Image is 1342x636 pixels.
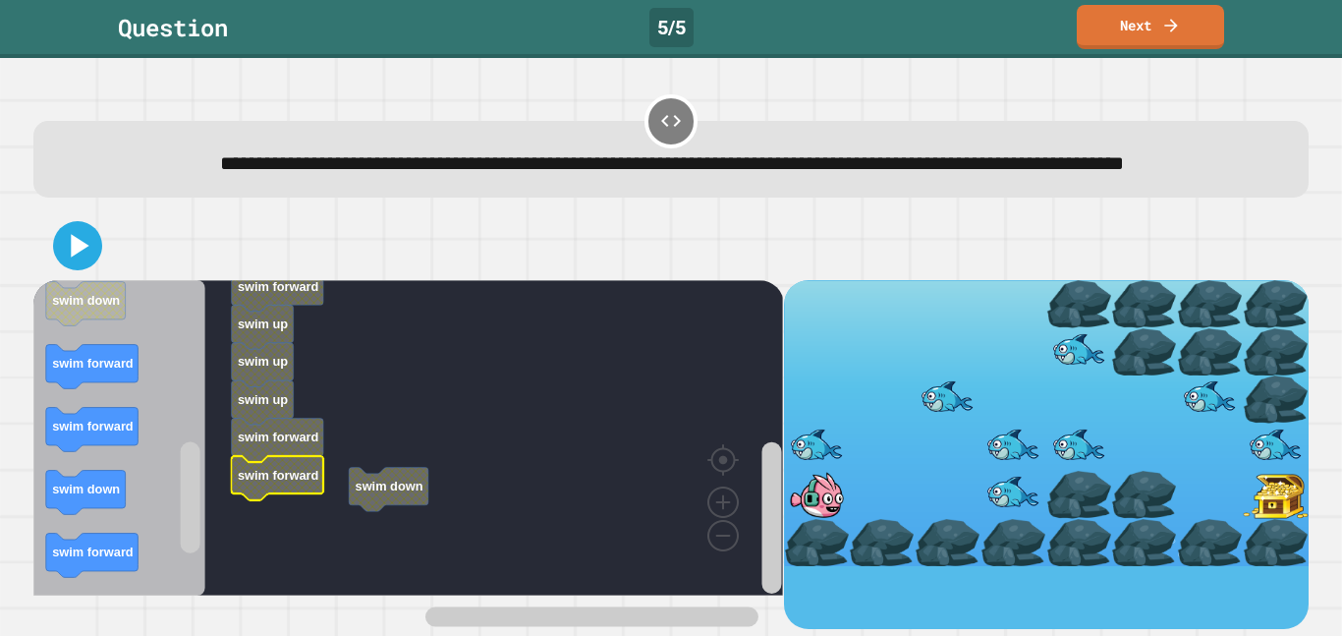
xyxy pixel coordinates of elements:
a: Next [1077,5,1224,49]
text: swim forward [52,356,134,371]
text: swim down [52,293,120,308]
div: Blockly Workspace [33,280,783,629]
text: swim forward [238,430,319,444]
text: swim up [238,354,288,369]
text: swim forward [238,279,319,294]
text: swim forward [52,545,134,559]
text: swim forward [52,419,134,434]
div: Question [118,10,228,45]
div: 5 / 5 [649,8,694,47]
text: swim down [356,479,423,493]
text: swim forward [238,468,319,483]
text: swim up [238,317,288,331]
text: swim down [52,482,120,496]
text: swim up [238,392,288,407]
